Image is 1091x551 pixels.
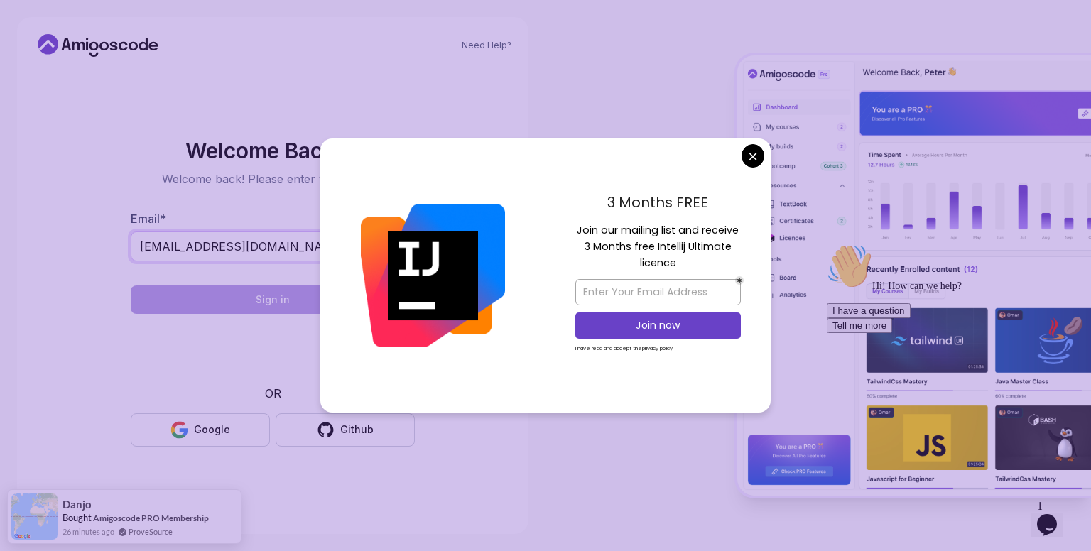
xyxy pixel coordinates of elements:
iframe: chat widget [821,238,1077,487]
img: Amigoscode Dashboard [737,55,1091,496]
a: Need Help? [462,40,511,51]
a: Home link [34,34,162,57]
span: Bought [63,512,92,523]
a: ProveSource [129,525,173,538]
span: Danjo [63,498,92,511]
button: Sign in [131,285,415,314]
span: Hi! How can we help? [6,43,141,53]
div: Github [340,422,374,437]
span: 26 minutes ago [63,525,114,538]
p: Welcome back! Please enter your details. [131,170,415,187]
a: Amigoscode PRO Membership [93,513,209,523]
div: Sign in [256,293,290,307]
span: 👋 [333,137,362,163]
button: Google [131,413,270,447]
iframe: Widget containing checkbox for hCaptcha security challenge [165,322,380,376]
label: Email * [131,212,166,226]
input: Enter your email [131,231,415,261]
div: 👋Hi! How can we help?I have a questionTell me more [6,6,261,95]
p: OR [265,385,281,402]
button: Tell me more [6,80,71,95]
button: Github [276,413,415,447]
iframe: chat widget [1031,494,1077,537]
div: Google [194,422,230,437]
img: provesource social proof notification image [11,493,58,540]
button: I have a question [6,65,89,80]
h2: Welcome Back [131,139,415,162]
img: :wave: [6,6,51,51]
